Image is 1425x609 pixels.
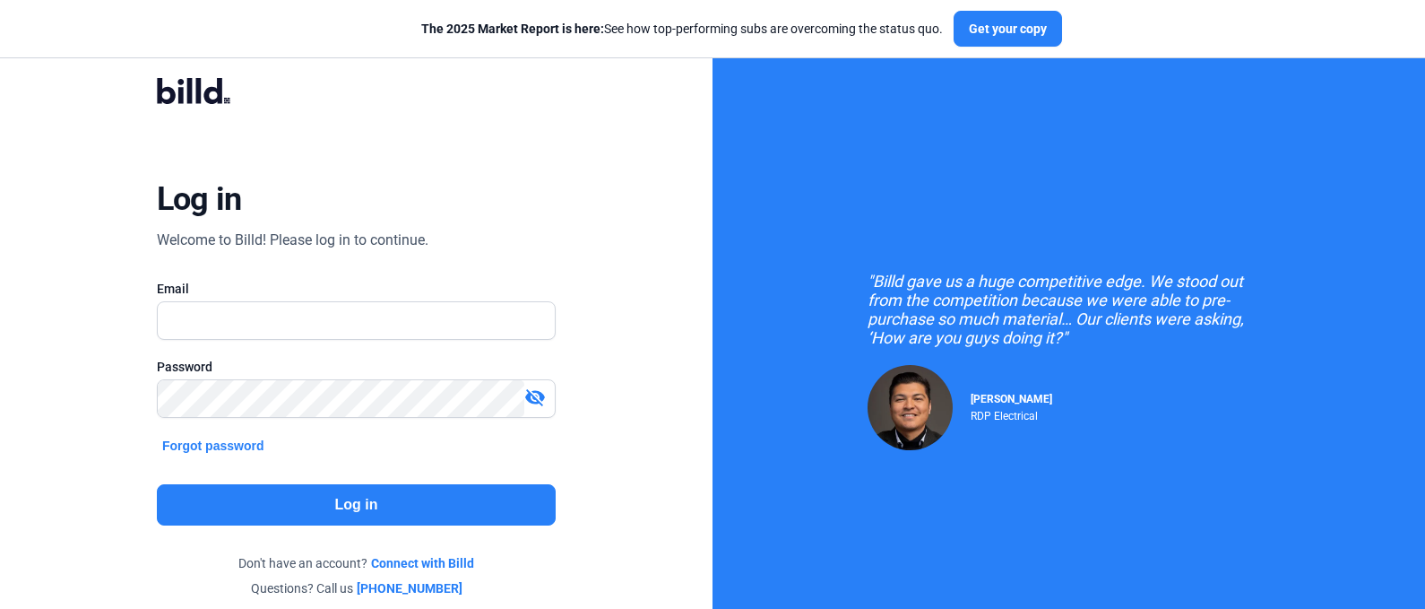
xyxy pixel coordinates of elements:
img: Raul Pacheco [868,365,953,450]
div: RDP Electrical [971,405,1052,422]
span: [PERSON_NAME] [971,393,1052,405]
div: See how top-performing subs are overcoming the status quo. [421,20,943,38]
div: Password [157,358,556,376]
div: Welcome to Billd! Please log in to continue. [157,230,428,251]
a: Connect with Billd [371,554,474,572]
div: "Billd gave us a huge competitive edge. We stood out from the competition because we were able to... [868,272,1271,347]
a: [PHONE_NUMBER] [357,579,462,597]
button: Forgot password [157,436,270,456]
div: Questions? Call us [157,579,556,597]
div: Log in [157,179,242,219]
div: Email [157,280,556,298]
mat-icon: visibility_off [524,387,546,408]
span: The 2025 Market Report is here: [421,22,604,36]
button: Get your copy [954,11,1062,47]
button: Log in [157,484,556,526]
div: Don't have an account? [157,554,556,572]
